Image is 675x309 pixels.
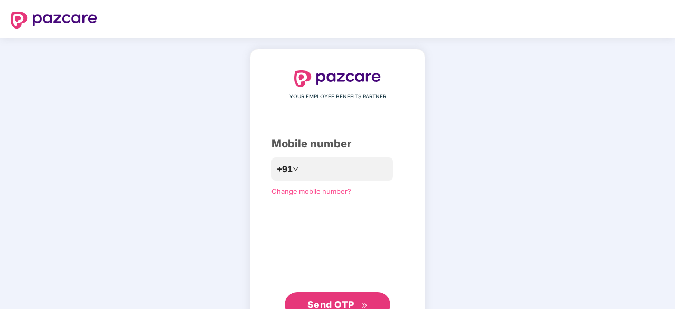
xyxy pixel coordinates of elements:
span: +91 [277,163,293,176]
span: down [293,166,299,172]
span: YOUR EMPLOYEE BENEFITS PARTNER [289,92,386,101]
img: logo [294,70,381,87]
a: Change mobile number? [271,187,351,195]
div: Mobile number [271,136,404,152]
span: double-right [361,302,368,309]
img: logo [11,12,97,29]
